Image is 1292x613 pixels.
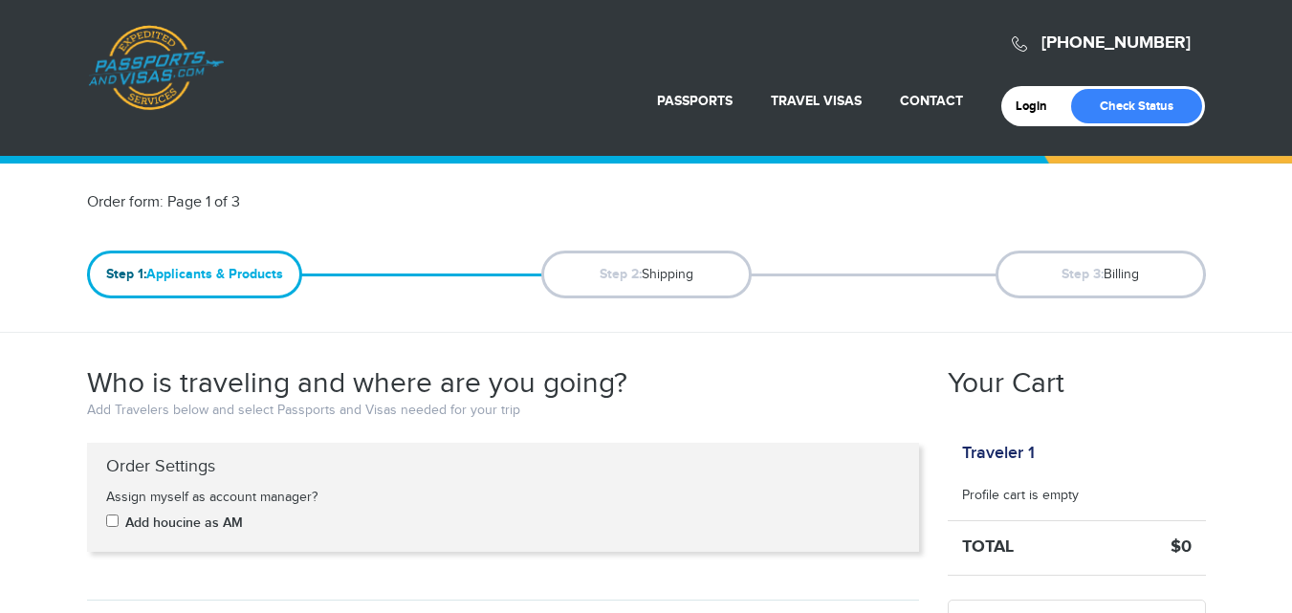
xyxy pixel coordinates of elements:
h4: Order Settings [92,457,914,476]
div: Order form: Page 1 of 3 [73,192,646,214]
strong: Step 2: [600,266,642,282]
span: Billing [996,251,1206,298]
a: [PHONE_NUMBER] [1041,33,1191,54]
h2: Who is traveling and where are you going? [87,366,627,401]
span: Shipping [541,251,752,298]
a: Login [1016,99,1061,114]
strong: Step 3: [1062,266,1104,282]
a: Contact [900,93,963,109]
strong: $0 [1171,536,1192,558]
a: Passports & [DOMAIN_NAME] [88,25,224,111]
label: Add houcine as AM [125,514,243,533]
span: Applicants & Products [87,251,302,298]
div: Traveler 1 [948,443,1049,464]
h2: Your Cart [948,366,1064,401]
h5: Total [948,538,1101,558]
h5: Assign myself as account manager? [106,491,352,505]
p: Add Travelers below and select Passports and Visas needed for your trip [87,401,919,421]
a: Check Status [1071,89,1202,123]
a: Travel Visas [771,93,862,109]
strong: Step 1: [106,266,146,282]
li: Profile cart is empty [948,472,1206,521]
a: Passports [657,93,733,109]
